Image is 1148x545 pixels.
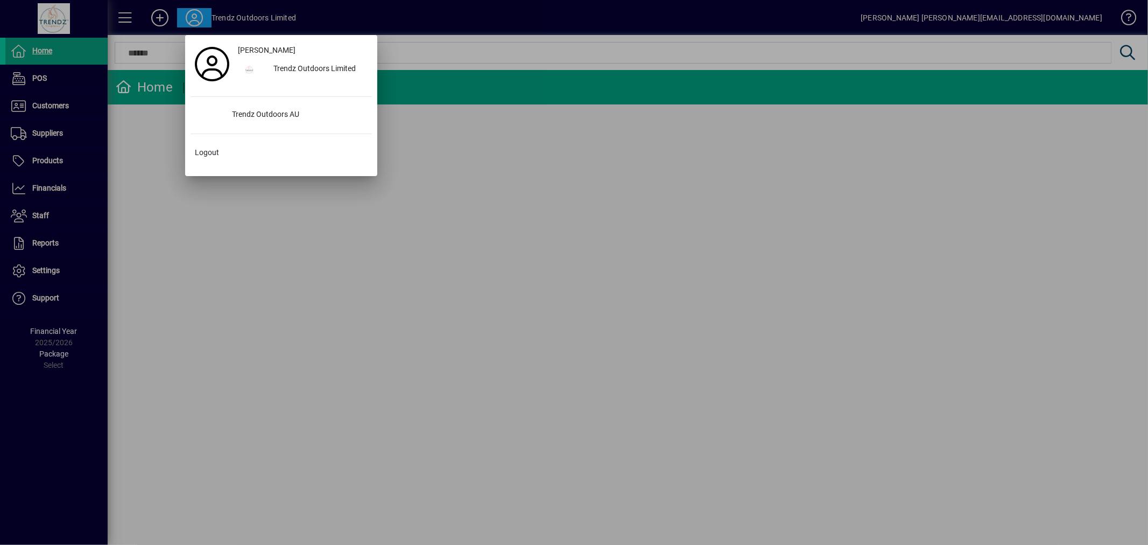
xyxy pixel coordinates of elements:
span: Logout [195,147,219,158]
div: Trendz Outdoors AU [224,106,372,125]
span: [PERSON_NAME] [238,45,295,56]
a: [PERSON_NAME] [234,40,372,60]
button: Trendz Outdoors AU [191,106,372,125]
a: Profile [191,54,234,74]
button: Trendz Outdoors Limited [234,60,372,79]
button: Logout [191,143,372,162]
div: Trendz Outdoors Limited [265,60,372,79]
